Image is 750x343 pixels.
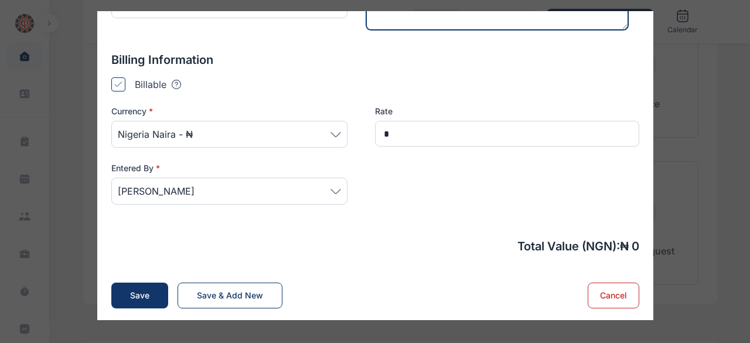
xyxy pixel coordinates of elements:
p: Billing Information [111,52,639,68]
span: Entered By [111,162,160,174]
button: Cancel [588,283,639,308]
button: Save [111,283,168,308]
p: Billable [135,77,166,91]
div: Save & Add New [197,290,263,301]
label: Rate [375,106,639,117]
div: Save [130,290,149,301]
p: Total Value ( NGN ): ₦ 0 [111,238,639,254]
span: [PERSON_NAME] [118,184,195,198]
span: Currency [111,106,153,117]
span: Nigeria Naira - ₦ [118,127,193,141]
button: Save & Add New [178,283,282,308]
